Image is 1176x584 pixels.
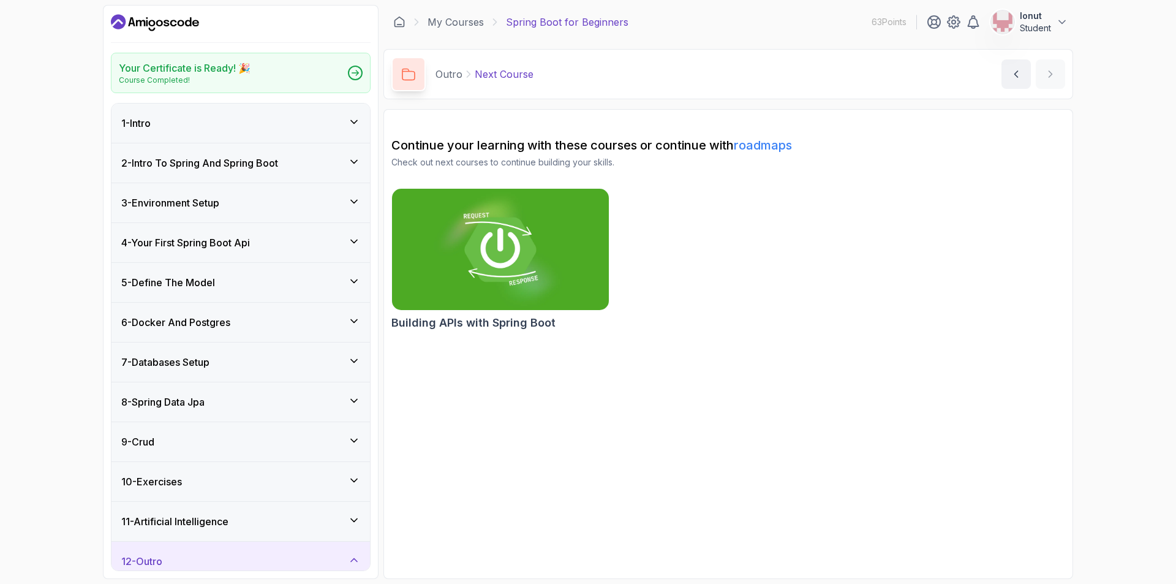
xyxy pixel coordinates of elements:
[1020,22,1051,34] p: Student
[111,502,370,541] button: 11-Artificial Intelligence
[506,15,628,29] p: Spring Boot for Beginners
[391,188,609,332] a: Building APIs with Spring Boot cardBuilding APIs with Spring Boot
[391,156,1065,169] p: Check out next courses to continue building your skills.
[111,303,370,342] button: 6-Docker And Postgres
[119,61,251,75] h2: Your Certificate is Ready! 🎉
[991,10,1014,34] img: user profile image
[428,15,484,29] a: My Courses
[121,275,215,290] h3: 5 - Define The Model
[121,355,209,370] h3: 7 - Databases Setup
[111,462,370,501] button: 10-Exercises
[111,382,370,422] button: 8-Spring Data Jpa
[111,542,370,581] button: 12-Outro
[121,235,250,250] h3: 4 - Your First Spring Boot Api
[391,314,556,332] h2: Building APIs with Spring Boot
[121,474,182,489] h3: 10 - Exercises
[111,343,370,382] button: 7-Databases Setup
[111,13,199,32] a: Dashboard
[1001,59,1031,89] button: previous content
[121,434,154,449] h3: 9 - Crud
[121,315,230,330] h3: 6 - Docker And Postgres
[734,138,792,153] a: roadmaps
[392,189,609,310] img: Building APIs with Spring Boot card
[121,554,162,569] h3: 12 - Outro
[990,10,1068,34] button: user profile imageIonutStudent
[111,104,370,143] button: 1-Intro
[111,143,370,183] button: 2-Intro To Spring And Spring Boot
[121,195,219,210] h3: 3 - Environment Setup
[111,183,370,222] button: 3-Environment Setup
[111,422,370,461] button: 9-Crud
[121,395,205,409] h3: 8 - Spring Data Jpa
[1036,59,1065,89] button: next content
[111,53,371,93] a: Your Certificate is Ready! 🎉Course Completed!
[121,116,151,131] h3: 1 - Intro
[872,16,907,28] p: 63 Points
[121,156,278,170] h3: 2 - Intro To Spring And Spring Boot
[119,75,251,85] p: Course Completed!
[111,263,370,302] button: 5-Define The Model
[1020,10,1051,22] p: Ionut
[111,223,370,262] button: 4-Your First Spring Boot Api
[435,67,462,82] p: Outro
[475,67,533,82] p: Next Course
[391,137,1065,154] h2: Continue your learning with these courses or continue with
[121,514,228,529] h3: 11 - Artificial Intelligence
[393,16,405,28] a: Dashboard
